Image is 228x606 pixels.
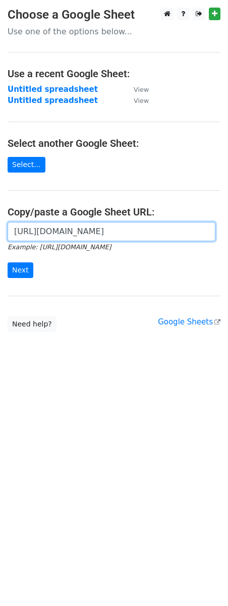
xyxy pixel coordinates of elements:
[8,96,98,105] a: Untitled spreadsheet
[8,68,220,80] h4: Use a recent Google Sheet:
[8,243,111,251] small: Example: [URL][DOMAIN_NAME]
[8,8,220,22] h3: Choose a Google Sheet
[8,262,33,278] input: Next
[124,96,149,105] a: View
[8,222,215,241] input: Paste your Google Sheet URL here
[8,137,220,149] h4: Select another Google Sheet:
[8,157,45,173] a: Select...
[8,206,220,218] h4: Copy/paste a Google Sheet URL:
[134,86,149,93] small: View
[134,97,149,104] small: View
[8,85,98,94] a: Untitled spreadsheet
[8,26,220,37] p: Use one of the options below...
[124,85,149,94] a: View
[158,317,220,326] a: Google Sheets
[8,316,56,332] a: Need help?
